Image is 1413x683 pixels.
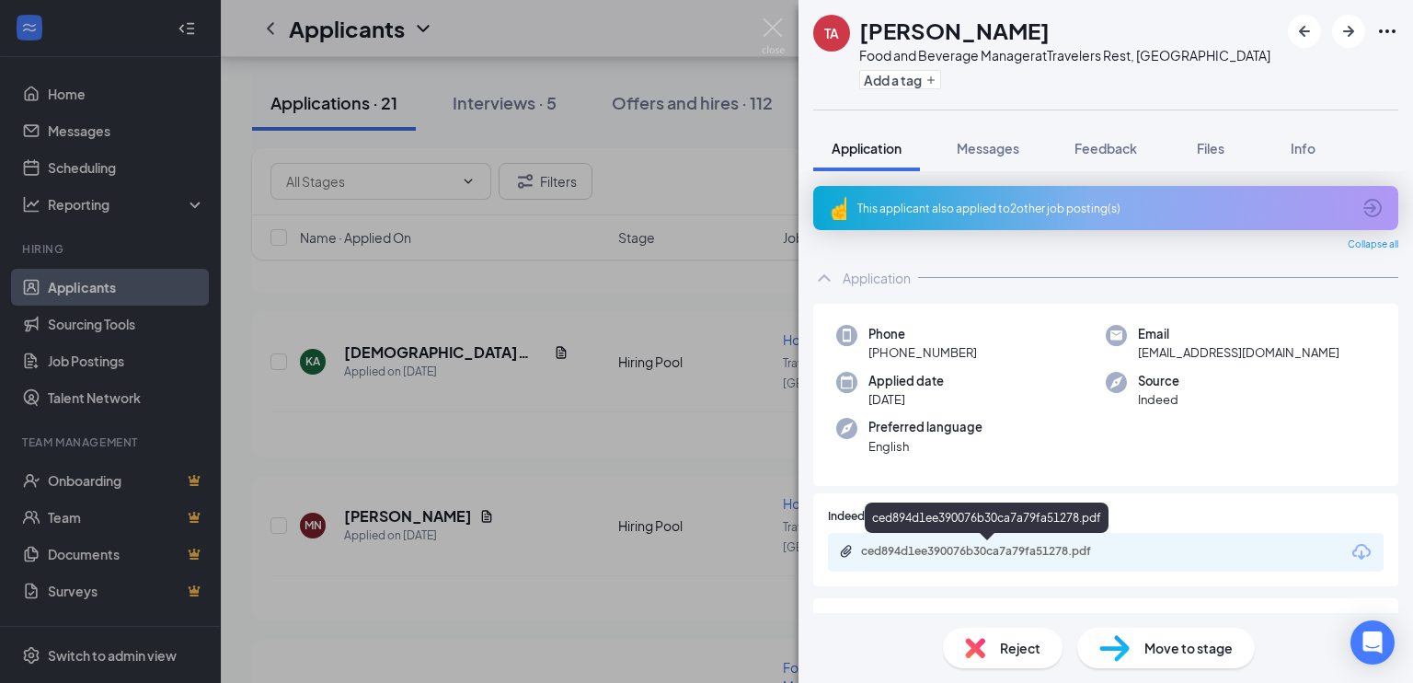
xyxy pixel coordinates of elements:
[832,140,902,156] span: Application
[1138,372,1179,390] span: Source
[857,201,1350,216] div: This applicant also applied to 2 other job posting(s)
[868,390,944,409] span: [DATE]
[1350,541,1373,563] svg: Download
[1348,237,1398,252] span: Collapse all
[824,24,839,42] div: TA
[859,46,1270,64] div: Food and Beverage Manager at Travelers Rest, [GEOGRAPHIC_DATA]
[1361,197,1384,219] svg: ArrowCircle
[925,75,936,86] svg: Plus
[1288,15,1321,48] button: ArrowLeftNew
[1074,140,1137,156] span: Feedback
[839,544,1137,561] a: Paperclipced894d1ee390076b30ca7a79fa51278.pdf
[828,508,909,526] span: Indeed Resume
[868,325,977,343] span: Phone
[957,140,1019,156] span: Messages
[859,70,941,89] button: PlusAdd a tag
[1138,325,1339,343] span: Email
[1144,638,1233,658] span: Move to stage
[1138,343,1339,362] span: [EMAIL_ADDRESS][DOMAIN_NAME]
[843,269,911,287] div: Application
[1338,20,1360,42] svg: ArrowRight
[1138,390,1179,409] span: Indeed
[861,544,1119,559] div: ced894d1ee390076b30ca7a79fa51278.pdf
[1197,140,1224,156] span: Files
[1293,20,1315,42] svg: ArrowLeftNew
[868,372,944,390] span: Applied date
[865,503,1109,533] div: ced894d1ee390076b30ca7a79fa51278.pdf
[839,544,854,559] svg: Paperclip
[1291,140,1315,156] span: Info
[1376,20,1398,42] svg: Ellipses
[1000,638,1040,658] span: Reject
[868,437,982,456] span: English
[1350,620,1395,665] div: Open Intercom Messenger
[813,267,835,289] svg: ChevronUp
[868,418,982,436] span: Preferred language
[859,15,1050,46] h1: [PERSON_NAME]
[868,343,977,362] span: [PHONE_NUMBER]
[1332,15,1365,48] button: ArrowRight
